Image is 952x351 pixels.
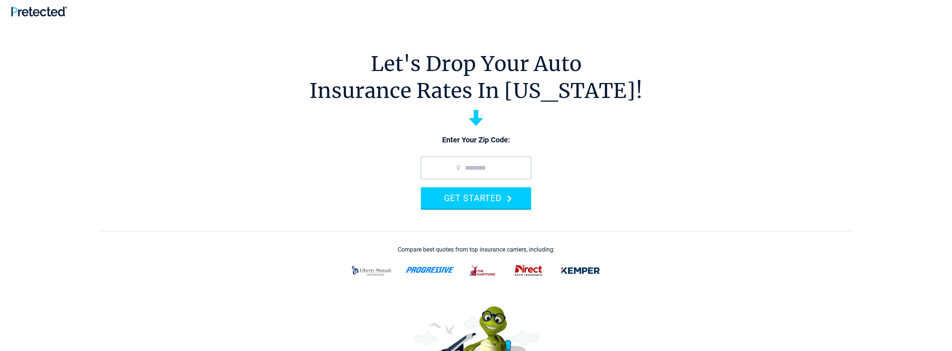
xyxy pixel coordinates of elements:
[405,267,456,273] img: progressive
[347,261,397,280] img: liberty
[309,50,643,104] h1: Let's Drop Your Auto Insurance Rates In [US_STATE]!
[413,135,539,145] p: Enter Your Zip Code:
[11,6,67,16] img: Pretected Logo
[421,187,531,209] button: GET STARTED
[510,261,547,280] img: direct
[556,261,605,280] img: kemper
[421,157,531,179] input: zip code
[398,246,555,253] div: Compare best quotes from top insurance carriers, including:
[465,261,501,280] img: thehartford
